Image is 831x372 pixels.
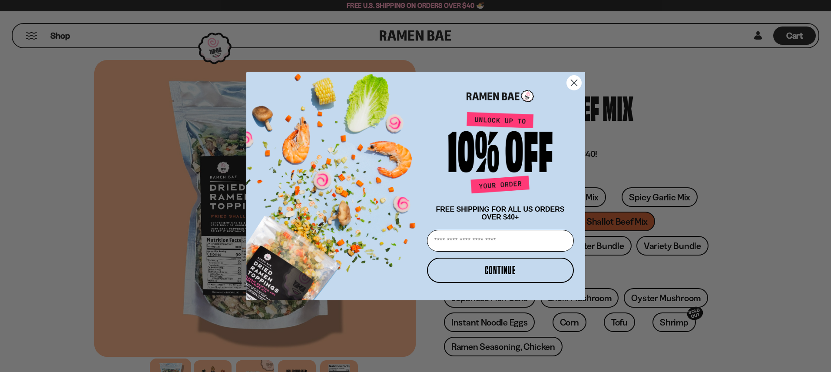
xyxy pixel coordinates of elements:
[566,75,582,90] button: Close dialog
[436,206,564,221] span: FREE SHIPPING FOR ALL US ORDERS OVER $40+
[467,89,534,103] img: Ramen Bae Logo
[246,64,424,300] img: ce7035ce-2e49-461c-ae4b-8ade7372f32c.png
[446,112,555,197] img: Unlock up to 10% off
[427,258,574,283] button: CONTINUE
